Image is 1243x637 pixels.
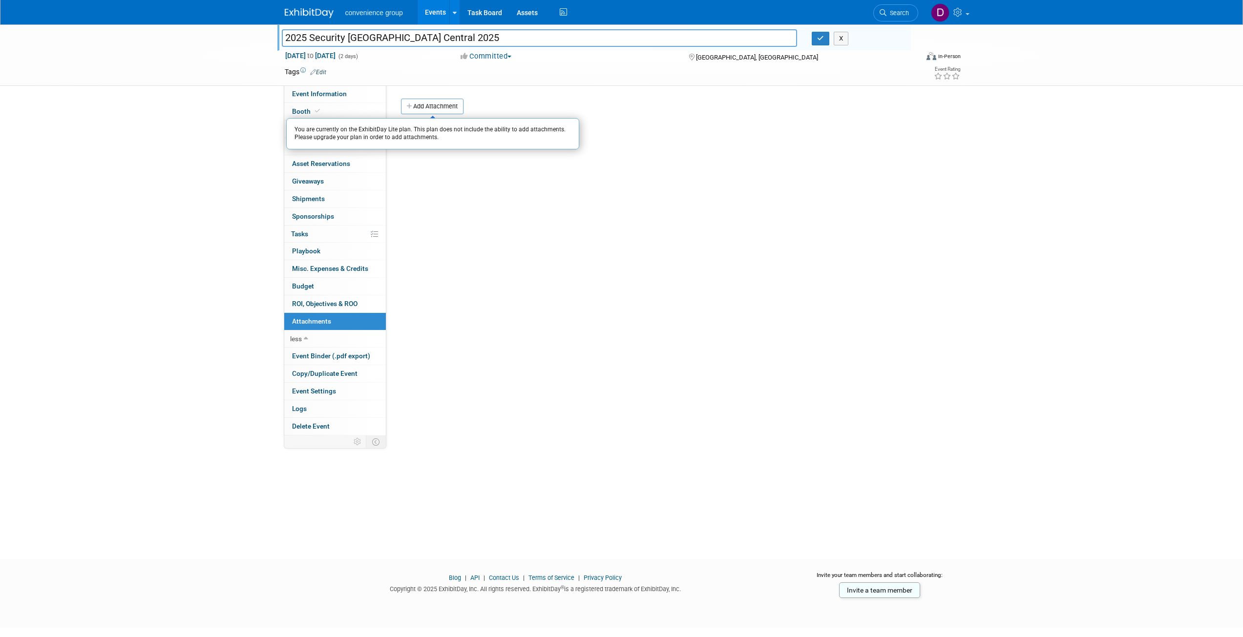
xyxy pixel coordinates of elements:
[463,574,469,581] span: |
[284,208,386,225] a: Sponsorships
[292,247,320,255] span: Playbook
[801,571,959,586] div: Invite your team members and start collaborating:
[561,585,564,590] sup: ®
[306,52,315,60] span: to
[834,32,849,45] button: X
[292,370,358,377] span: Copy/Duplicate Event
[284,400,386,417] a: Logs
[291,230,308,238] span: Tasks
[292,265,368,272] span: Misc. Expenses & Credits
[292,195,325,203] span: Shipments
[284,173,386,190] a: Giveaways
[584,574,622,581] a: Privacy Policy
[292,282,314,290] span: Budget
[861,51,961,65] div: Event Format
[284,85,386,103] a: Event Information
[284,418,386,435] a: Delete Event
[292,422,330,430] span: Delete Event
[284,155,386,172] a: Asset Reservations
[292,90,347,98] span: Event Information
[284,121,386,138] a: Staff
[310,69,326,76] a: Edit
[931,3,949,22] img: Diego Boechat
[470,574,480,581] a: API
[457,51,515,62] button: Committed
[284,330,386,348] a: less
[285,51,336,60] span: [DATE] [DATE]
[345,9,403,17] span: convenience group
[290,335,302,343] span: less
[286,118,579,149] div: You are currently on the ExhibitDay Lite plan. This plan does not include the ability to add atta...
[284,313,386,330] a: Attachments
[521,574,527,581] span: |
[292,352,370,360] span: Event Binder (.pdf export)
[284,383,386,400] a: Event Settings
[284,226,386,243] a: Tasks
[292,107,322,115] span: Booth
[292,317,331,325] span: Attachments
[284,190,386,207] a: Shipments
[401,114,951,131] div: There are currently no file attachments for this events.
[284,295,386,312] a: ROI, Objectives & ROO
[284,260,386,277] a: Misc. Expenses & Credits
[366,435,386,448] td: Toggle Event Tabs
[284,348,386,365] a: Event Binder (.pdf export)
[938,53,961,60] div: In-Person
[481,574,487,581] span: |
[284,138,386,155] a: Travel Reservations
[934,67,960,72] div: Event Rating
[489,574,519,581] a: Contact Us
[349,435,366,448] td: Personalize Event Tab Strip
[285,582,787,594] div: Copyright © 2025 ExhibitDay, Inc. All rights reserved. ExhibitDay is a registered trademark of Ex...
[696,54,818,61] span: [GEOGRAPHIC_DATA], [GEOGRAPHIC_DATA]
[315,108,320,114] i: Booth reservation complete
[528,574,574,581] a: Terms of Service
[927,52,936,60] img: Format-Inperson.png
[284,243,386,260] a: Playbook
[292,177,324,185] span: Giveaways
[284,278,386,295] a: Budget
[284,103,386,120] a: Booth
[292,387,336,395] span: Event Settings
[337,53,358,60] span: (2 days)
[292,405,307,412] span: Logs
[285,8,334,18] img: ExhibitDay
[576,574,582,581] span: |
[401,99,463,114] button: Add Attachment
[449,574,461,581] a: Blog
[292,300,358,308] span: ROI, Objectives & ROO
[285,67,326,77] td: Tags
[292,160,350,167] span: Asset Reservations
[886,9,909,17] span: Search
[839,582,920,598] a: Invite a team member
[292,212,334,220] span: Sponsorships
[284,365,386,382] a: Copy/Duplicate Event
[873,4,918,21] a: Search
